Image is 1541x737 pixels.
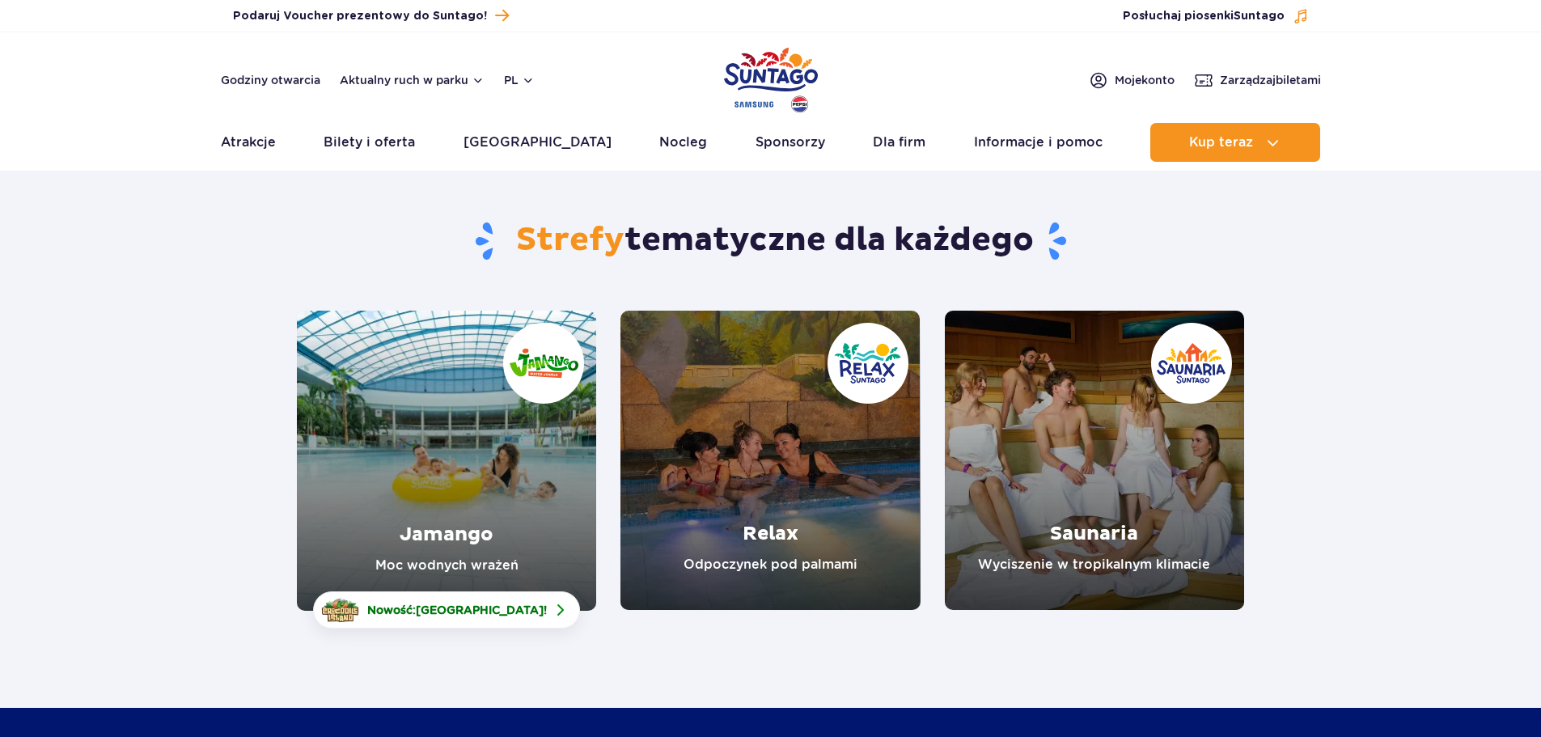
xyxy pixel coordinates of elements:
span: [GEOGRAPHIC_DATA] [416,604,544,616]
a: Podaruj Voucher prezentowy do Suntago! [233,5,509,27]
a: Bilety i oferta [324,123,415,162]
span: Suntago [1234,11,1285,22]
span: Kup teraz [1189,135,1253,150]
span: Zarządzaj biletami [1220,72,1321,88]
a: Relax [620,311,920,610]
a: Atrakcje [221,123,276,162]
a: Park of Poland [724,40,818,115]
button: Aktualny ruch w parku [340,74,485,87]
a: Nocleg [659,123,707,162]
a: Saunaria [945,311,1244,610]
a: Sponsorzy [756,123,825,162]
a: Dla firm [873,123,925,162]
a: Informacje i pomoc [974,123,1103,162]
a: Zarządzajbiletami [1194,70,1321,90]
h1: tematyczne dla każdego [297,220,1244,262]
a: Jamango [297,311,596,611]
button: pl [504,72,535,88]
a: Nowość:[GEOGRAPHIC_DATA]! [313,591,580,629]
span: Podaruj Voucher prezentowy do Suntago! [233,8,487,24]
button: Kup teraz [1150,123,1320,162]
span: Posłuchaj piosenki [1123,8,1285,24]
a: [GEOGRAPHIC_DATA] [464,123,612,162]
span: Moje konto [1115,72,1175,88]
span: Strefy [516,220,624,260]
span: Nowość: ! [367,602,547,618]
a: Mojekonto [1089,70,1175,90]
a: Godziny otwarcia [221,72,320,88]
button: Posłuchaj piosenkiSuntago [1123,8,1309,24]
